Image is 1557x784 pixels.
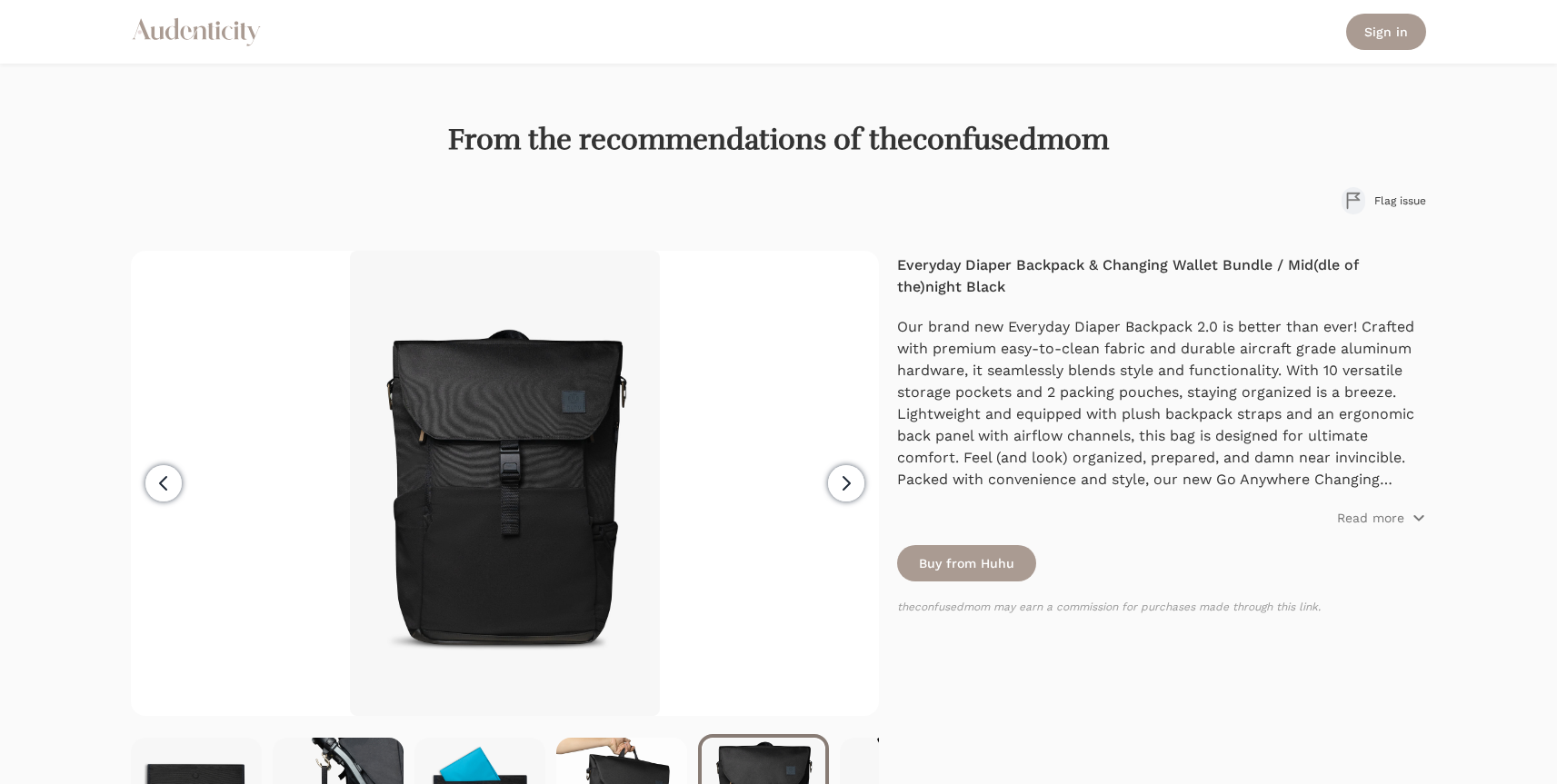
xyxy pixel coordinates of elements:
[897,316,1426,469] p: Our brand new Everyday Diaper Backpack 2.0 is better than ever! Crafted with premium easy-to-clea...
[1337,509,1404,527] p: Read more
[350,251,661,716] img: Front view of closed black backpack standing upright against a white background.
[897,600,1426,614] p: theconfusedmom may earn a commission for purchases made through this link.
[131,122,1426,158] h1: From the recommendations of theconfusedmom
[897,254,1426,298] h4: Everyday Diaper Backpack & Changing Wallet Bundle / Mid(dle of the)night Black
[897,545,1036,581] a: Buy from Huhu
[1374,194,1426,208] span: Flag issue
[1342,187,1426,214] button: Flag issue
[1346,14,1426,50] a: Sign in
[1337,509,1426,527] button: Read more
[897,471,1415,597] span: Packed with convenience and style, our new Go Anywhere Changing Wallet is the perfect addition to...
